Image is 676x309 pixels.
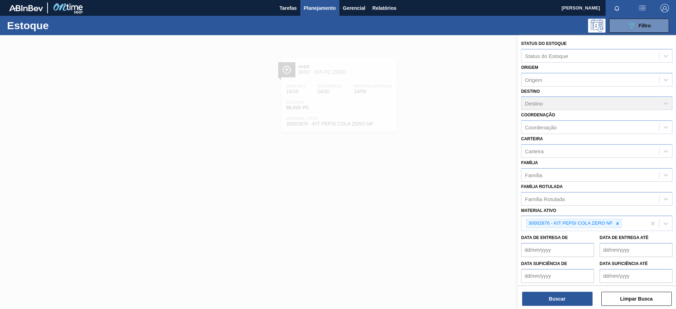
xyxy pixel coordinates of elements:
span: Planejamento [304,4,336,12]
input: dd/mm/yyyy [521,243,594,257]
div: Carteira [525,148,544,154]
span: Filtro [639,23,651,28]
label: Material ativo [521,208,556,213]
span: Gerencial [343,4,365,12]
span: Relatórios [373,4,396,12]
div: Origem [525,77,542,83]
label: Família [521,160,538,165]
button: Filtro [609,19,669,33]
label: Destino [521,89,540,94]
img: TNhmsLtSVTkK8tSr43FrP2fwEKptu5GPRR3wAAAABJRU5ErkJggg== [9,5,43,11]
input: dd/mm/yyyy [600,269,672,283]
div: Status do Estoque [525,53,568,59]
input: dd/mm/yyyy [521,269,594,283]
span: Tarefas [280,4,297,12]
img: userActions [638,4,646,12]
div: Família [525,172,542,178]
h1: Estoque [7,21,112,30]
label: Data suficiência até [600,261,648,266]
label: Origem [521,65,538,70]
button: Notificações [606,3,628,13]
label: Status do Estoque [521,41,567,46]
div: 30002876 - KIT PEPSI COLA ZERO NF [526,219,614,228]
label: Família Rotulada [521,184,563,189]
label: Data suficiência de [521,261,567,266]
div: Pogramando: nenhum usuário selecionado [588,19,606,33]
label: Coordenação [521,112,555,117]
label: Data de Entrega de [521,235,568,240]
label: Data de Entrega até [600,235,649,240]
label: Carteira [521,136,543,141]
div: Família Rotulada [525,196,565,202]
input: dd/mm/yyyy [600,243,672,257]
img: Logout [661,4,669,12]
div: Coordenação [525,124,557,130]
